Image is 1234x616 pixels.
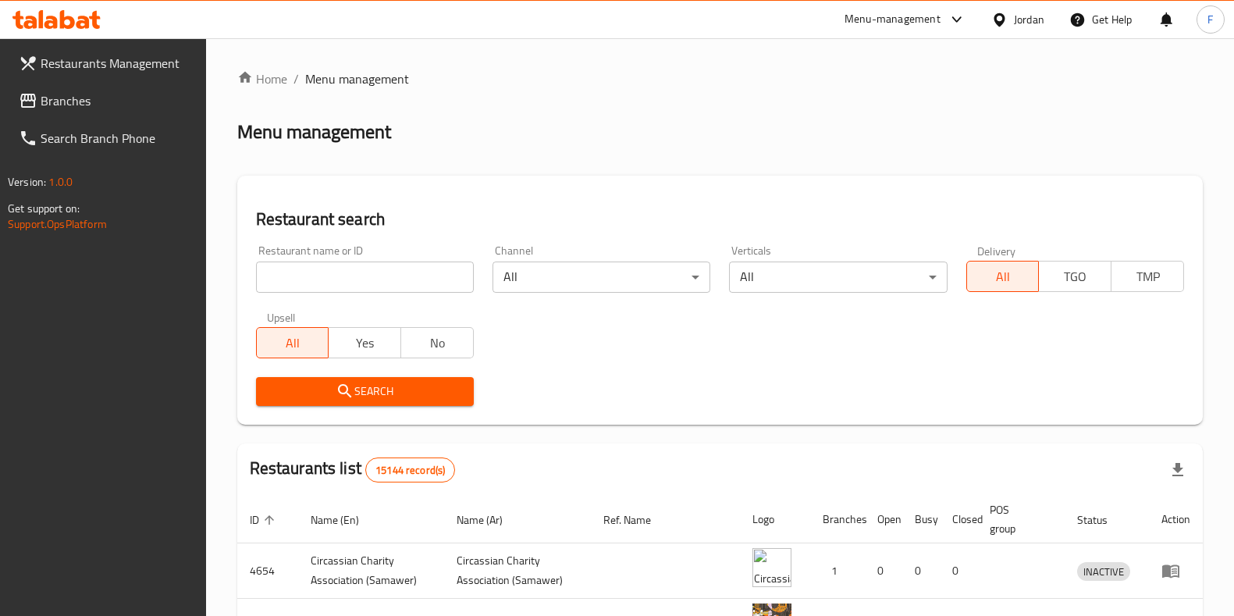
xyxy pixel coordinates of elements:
[603,511,671,529] span: Ref. Name
[810,543,865,599] td: 1
[966,261,1040,292] button: All
[8,172,46,192] span: Version:
[41,91,194,110] span: Branches
[268,382,461,401] span: Search
[6,45,206,82] a: Restaurants Management
[1077,511,1128,529] span: Status
[6,82,206,119] a: Branches
[740,496,810,543] th: Logo
[8,198,80,219] span: Get support on:
[1161,561,1190,580] div: Menu
[256,262,474,293] input: Search for restaurant name or ID..
[457,511,523,529] span: Name (Ar)
[940,543,977,599] td: 0
[263,332,323,354] span: All
[940,496,977,543] th: Closed
[293,69,299,88] li: /
[256,327,329,358] button: All
[1077,563,1130,581] span: INACTIVE
[1014,11,1044,28] div: Jordan
[41,129,194,148] span: Search Branch Phone
[237,69,287,88] a: Home
[237,543,298,599] td: 4654
[902,543,940,599] td: 0
[977,245,1016,256] label: Delivery
[407,332,468,354] span: No
[305,69,409,88] span: Menu management
[1149,496,1203,543] th: Action
[1159,451,1197,489] div: Export file
[256,208,1184,231] h2: Restaurant search
[48,172,73,192] span: 1.0.0
[1207,11,1213,28] span: F
[1038,261,1111,292] button: TGO
[267,312,296,322] label: Upsell
[250,457,456,482] h2: Restaurants list
[298,543,445,599] td: ​Circassian ​Charity ​Association​ (Samawer)
[237,69,1203,88] nav: breadcrumb
[6,119,206,157] a: Search Branch Phone
[810,496,865,543] th: Branches
[1045,265,1105,288] span: TGO
[973,265,1033,288] span: All
[311,511,379,529] span: Name (En)
[865,496,902,543] th: Open
[865,543,902,599] td: 0
[990,500,1046,538] span: POS group
[493,262,710,293] div: All
[328,327,401,358] button: Yes
[256,377,474,406] button: Search
[729,262,947,293] div: All
[1111,261,1184,292] button: TMP
[365,458,455,482] div: Total records count
[335,332,395,354] span: Yes
[845,10,941,29] div: Menu-management
[237,119,391,144] h2: Menu management
[366,463,454,478] span: 15144 record(s)
[400,327,474,358] button: No
[444,543,591,599] td: ​Circassian ​Charity ​Association​ (Samawer)
[41,54,194,73] span: Restaurants Management
[250,511,279,529] span: ID
[1077,562,1130,581] div: INACTIVE
[1118,265,1178,288] span: TMP
[8,214,107,234] a: Support.OpsPlatform
[752,548,791,587] img: ​Circassian ​Charity ​Association​ (Samawer)
[902,496,940,543] th: Busy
